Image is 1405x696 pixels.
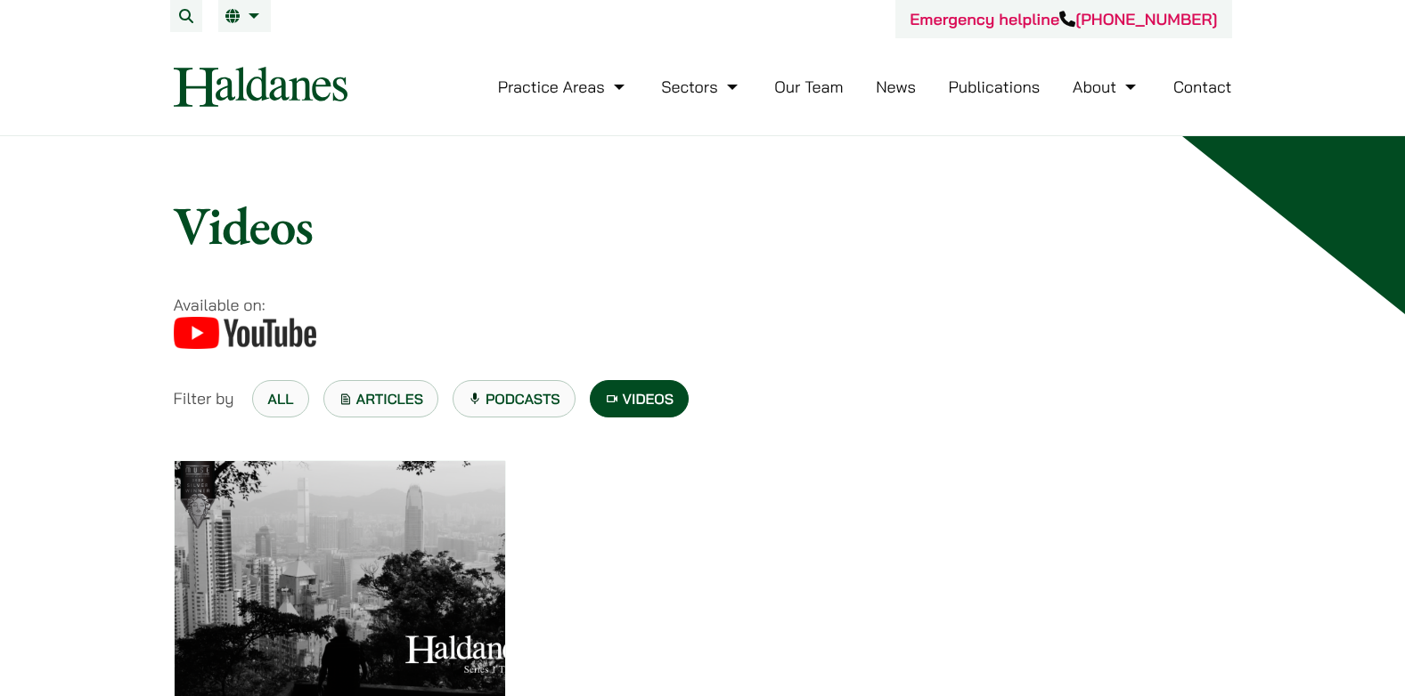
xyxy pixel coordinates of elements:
p: Available on: [174,293,1232,355]
a: EN [225,9,264,23]
a: Emergency helpline[PHONE_NUMBER] [910,9,1217,29]
a: Videos [590,380,690,417]
a: Sectors [661,77,741,97]
a: Practice Areas [498,77,629,97]
a: Contact [1173,77,1232,97]
a: Articles [323,380,439,417]
a: News [876,77,916,97]
a: Publications [949,77,1041,97]
span: Filter by [174,386,234,410]
img: Logo of Haldanes [174,67,347,107]
a: Our Team [774,77,843,97]
a: Podcasts [453,380,576,417]
h1: Videos [174,193,1232,257]
a: All [252,380,308,417]
a: About [1073,77,1140,97]
img: YouTube [174,317,316,349]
